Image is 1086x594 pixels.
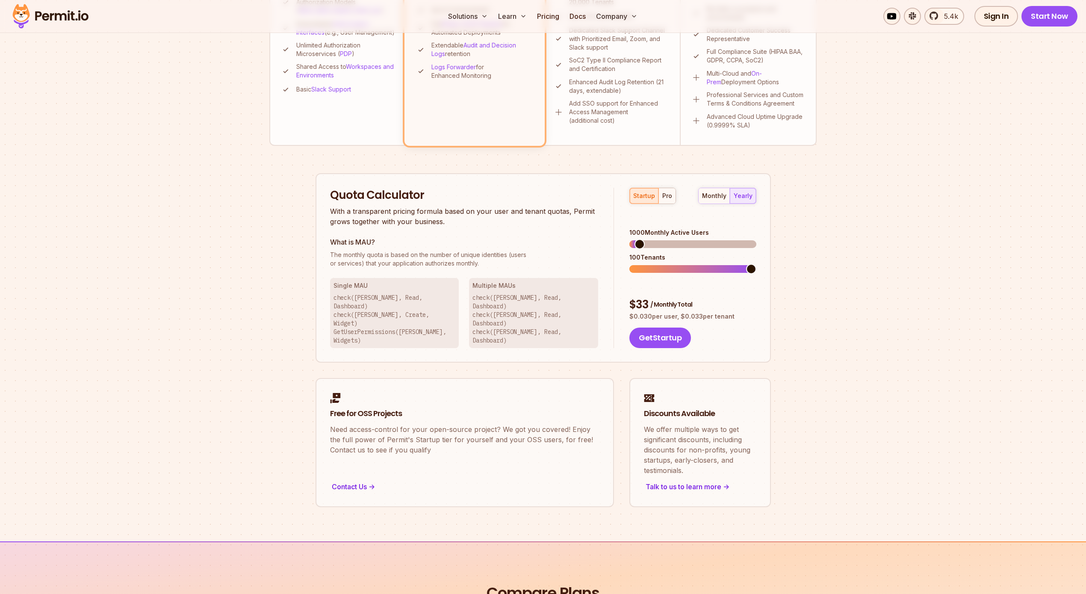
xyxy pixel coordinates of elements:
[316,378,614,507] a: Free for OSS ProjectsNeed access-control for your open-source project? We got you covered! Enjoy ...
[330,408,599,419] h2: Free for OSS Projects
[707,112,806,130] p: Advanced Cloud Uptime Upgrade (0.9999% SLA)
[707,69,806,86] p: Multi-Cloud and Deployment Options
[445,8,491,25] button: Solutions
[939,11,958,21] span: 5.4k
[629,297,756,313] div: $ 33
[340,50,352,57] a: PDP
[330,206,599,227] p: With a transparent pricing formula based on your user and tenant quotas, Permit grows together wi...
[569,56,670,73] p: SoC2 Type II Compliance Report and Certification
[723,482,729,492] span: ->
[707,70,762,86] a: On-Prem
[629,228,756,237] div: 1000 Monthly Active Users
[650,300,692,309] span: / Monthly Total
[644,424,756,476] p: We offer multiple ways to get significant discounts, including discounts for non-profits, young s...
[330,251,599,268] p: or services) that your application authorizes monthly.
[569,78,670,95] p: Enhanced Audit Log Retention (21 days, extendable)
[431,63,476,71] a: Logs Forwarder
[629,312,756,321] p: $ 0.030 per user, $ 0.033 per tenant
[9,2,92,31] img: Permit logo
[330,424,599,455] p: Need access-control for your open-source project? We got you covered! Enjoy the full power of Per...
[431,63,534,80] p: for Enhanced Monitoring
[330,481,599,493] div: Contact Us
[644,408,756,419] h2: Discounts Available
[472,293,595,345] p: check([PERSON_NAME], Read, Dashboard) check([PERSON_NAME], Read, Dashboard) check([PERSON_NAME], ...
[333,293,456,345] p: check([PERSON_NAME], Read, Dashboard) check([PERSON_NAME], Create, Widget) GetUserPermissions([PE...
[296,41,396,58] p: Unlimited Authorization Microservices ( )
[707,47,806,65] p: Full Compliance Suite (HIPAA BAA, GDPR, CCPA, SoC2)
[593,8,641,25] button: Company
[974,6,1018,27] a: Sign In
[330,237,599,247] h3: What is MAU?
[534,8,563,25] a: Pricing
[296,62,396,80] p: Shared Access to
[330,188,599,203] h2: Quota Calculator
[1021,6,1077,27] a: Start Now
[707,91,806,108] p: Professional Services and Custom Terms & Conditions Agreement
[369,482,375,492] span: ->
[296,20,369,36] a: Authorization Interfaces
[707,26,806,43] p: Dedicated Customer Success Representative
[495,8,530,25] button: Learn
[924,8,964,25] a: 5.4k
[333,281,456,290] h3: Single MAU
[629,253,756,262] div: 100 Tenants
[569,26,670,52] p: Dedicated Slack Support Channel with Prioritized Email, Zoom, and Slack support
[629,328,691,348] button: GetStartup
[330,251,599,259] span: The monthly quota is based on the number of unique identities (users
[431,41,516,57] a: Audit and Decision Logs
[472,281,595,290] h3: Multiple MAUs
[296,85,351,94] p: Basic
[311,86,351,93] a: Slack Support
[629,378,771,507] a: Discounts AvailableWe offer multiple ways to get significant discounts, including discounts for n...
[702,192,726,200] div: monthly
[566,8,589,25] a: Docs
[431,41,534,58] p: Extendable retention
[662,192,672,200] div: pro
[644,481,756,493] div: Talk to us to learn more
[569,99,670,125] p: Add SSO support for Enhanced Access Management (additional cost)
